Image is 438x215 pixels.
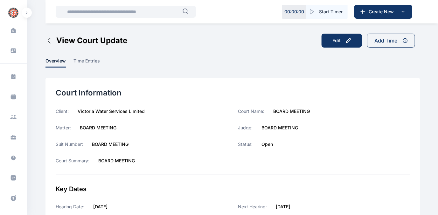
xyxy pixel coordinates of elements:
span: Start Timer [319,9,343,15]
span: overview [45,58,66,68]
label: BOARD MEETING [92,141,129,147]
label: Matter: [56,125,71,131]
label: BOARD MEETING [80,125,116,131]
label: [DATE] [276,204,290,210]
button: Add Time [367,34,415,48]
div: Edit [332,37,341,44]
label: Victoria Water Services Limited [78,108,145,114]
label: Next Hearing: [238,204,267,210]
span: Create New [366,9,399,15]
label: BOARD MEETING [273,108,310,114]
span: View Court Update [56,36,127,46]
button: Create New [354,5,412,19]
label: Court Name: [238,108,264,114]
label: Hearing Date: [56,204,84,209]
div: Court Information [56,88,410,98]
label: Suit Number: [56,141,83,147]
button: Start Timer [306,5,348,19]
label: Open [261,141,273,147]
button: Edit [322,34,362,48]
label: Status: [238,141,253,147]
a: overview [45,58,73,68]
label: BOARD MEETING [98,158,135,164]
p: 00 : 00 : 00 [284,9,304,15]
label: Court Summary: [56,158,89,164]
div: Add Time [375,37,398,44]
div: Key Dates [56,185,410,193]
span: time entries [73,58,100,68]
label: [DATE] [93,204,108,209]
label: Client: [56,108,69,114]
label: BOARD MEETING [261,125,298,131]
a: time entries [73,58,108,68]
button: View Court Update [45,36,127,46]
label: Judge: [238,125,253,131]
